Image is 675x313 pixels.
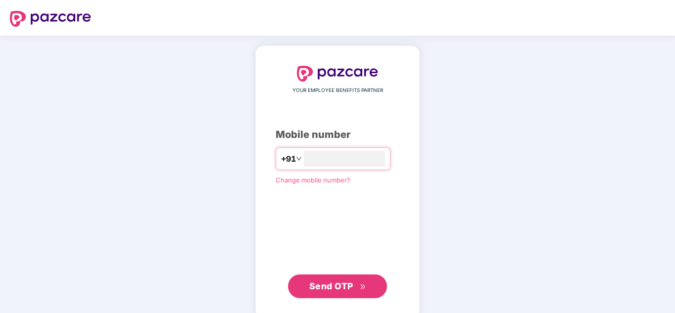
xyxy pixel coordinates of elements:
span: YOUR EMPLOYEE BENEFITS PARTNER [292,87,383,94]
img: logo [10,11,91,27]
span: Send OTP [309,281,353,291]
span: double-right [360,284,366,290]
div: Mobile number [276,127,399,142]
button: Send OTPdouble-right [288,274,387,298]
span: +91 [281,153,296,165]
img: logo [297,66,378,82]
a: Change mobile number? [276,176,350,184]
span: down [296,156,302,162]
